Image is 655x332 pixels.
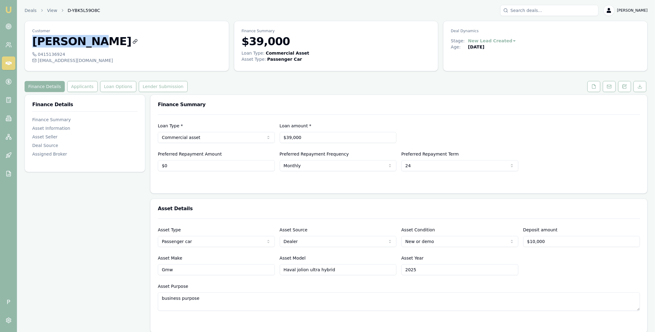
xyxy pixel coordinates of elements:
a: Loan Options [99,81,138,92]
div: Assigned Broker [32,151,138,157]
div: [DATE] [468,44,484,50]
div: Commercial Asset [266,50,309,56]
label: Loan amount * [280,123,312,128]
h3: [PERSON_NAME] [32,35,221,48]
a: Lender Submission [138,81,189,92]
textarea: business purpose [158,292,640,311]
a: Deals [25,7,37,14]
label: Asset Source [280,227,308,232]
label: Preferred Repayment Amount [158,152,222,156]
h3: Finance Summary [158,102,640,107]
label: Asset Purpose [158,284,188,289]
button: Loan Options [100,81,136,92]
div: Asset Type : [242,56,266,62]
label: Asset Make [158,256,182,261]
img: emu-icon-u.png [5,6,12,14]
div: Asset Seller [32,134,138,140]
div: Loan Type: [242,50,265,56]
label: Preferred Repayment Term [401,152,459,156]
button: Finance Details [25,81,65,92]
p: Finance Summary [242,29,431,33]
p: Deal Dynamics [451,29,640,33]
label: Deposit amount [523,227,558,232]
h3: Asset Details [158,206,640,211]
nav: breadcrumb [25,7,100,14]
div: Passenger Car [267,56,302,62]
label: Asset Condition [401,227,435,232]
div: 0415136924 [32,51,221,57]
div: Asset Information [32,125,138,131]
input: $ [280,132,397,143]
label: Asset Model [280,256,306,261]
div: Deal Source [32,142,138,149]
button: Applicants [67,81,98,92]
a: Finance Details [25,81,66,92]
a: Applicants [66,81,99,92]
p: Customer [32,29,221,33]
label: Loan Type * [158,123,183,128]
span: P [2,295,15,309]
input: $ [523,236,640,247]
div: [EMAIL_ADDRESS][DOMAIN_NAME] [32,57,221,64]
div: Age: [451,44,468,50]
input: Search deals [500,5,598,16]
a: View [47,7,57,14]
input: $ [158,160,275,171]
button: New Lead Created [468,38,517,44]
label: Asset Year [401,256,423,261]
label: Preferred Repayment Frequency [280,152,349,156]
button: Lender Submission [139,81,188,92]
label: Asset Type [158,227,181,232]
h3: $39,000 [242,35,431,48]
div: Finance Summary [32,117,138,123]
span: D-YBK5L59O8C [68,7,100,14]
h3: Finance Details [32,102,138,107]
div: Stage: [451,38,468,44]
span: [PERSON_NAME] [617,8,648,13]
